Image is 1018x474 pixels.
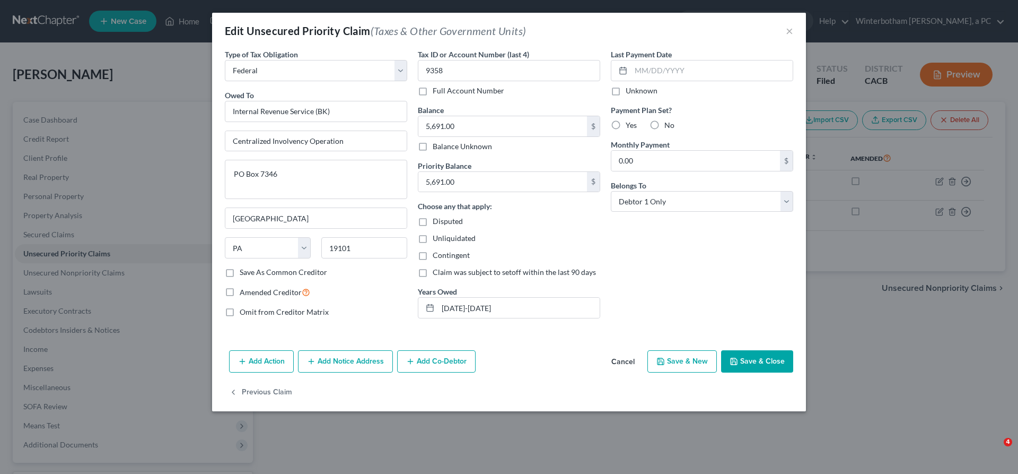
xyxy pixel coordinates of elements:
label: Last Payment Date [611,49,672,60]
span: Owed To [225,91,254,100]
button: × [786,24,793,37]
input: Enter address... [225,131,407,151]
button: Save & New [647,350,717,373]
label: Balance Unknown [433,141,492,152]
span: Belongs To [611,181,646,190]
label: Years Owed [418,286,457,297]
div: Edit Unsecured Priority Claim [225,23,526,38]
label: Tax ID or Account Number (last 4) [418,49,529,60]
label: Payment Plan Set? [611,105,793,116]
label: Save As Common Creditor [240,267,327,278]
label: Balance [418,105,444,116]
div: $ [587,172,600,192]
input: Enter city... [225,208,407,228]
button: Add Co-Debtor [397,350,476,373]
span: Disputed [433,217,463,226]
input: 0.00 [418,172,587,192]
button: Previous Claim [229,381,292,403]
label: Choose any that apply: [418,201,492,212]
span: 4 [1004,438,1012,446]
span: Yes [626,120,637,130]
button: Save & Close [721,350,793,373]
span: Omit from Creditor Matrix [240,307,329,316]
iframe: Intercom live chat [982,438,1007,463]
button: Add Action [229,350,294,373]
span: Contingent [433,251,470,260]
div: $ [587,116,600,136]
input: Enter zip... [321,237,407,258]
label: Unknown [626,85,657,96]
label: Priority Balance [418,160,471,171]
button: Add Notice Address [298,350,393,373]
button: Cancel [603,351,643,373]
input: 0.00 [418,116,587,136]
input: MM/DD/YYYY [631,61,793,81]
input: XXXX [418,60,600,81]
input: Search creditor by name... [225,101,407,122]
span: (Taxes & Other Government Units) [371,24,526,37]
span: Type of Tax Obligation [225,50,298,59]
input: -- [438,298,600,318]
input: 0.00 [611,151,780,171]
span: Claim was subject to setoff within the last 90 days [433,268,596,277]
div: $ [780,151,793,171]
label: Monthly Payment [611,139,670,150]
label: Full Account Number [433,85,504,96]
span: Amended Creditor [240,288,302,297]
span: Unliquidated [433,234,476,243]
span: No [664,120,674,130]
